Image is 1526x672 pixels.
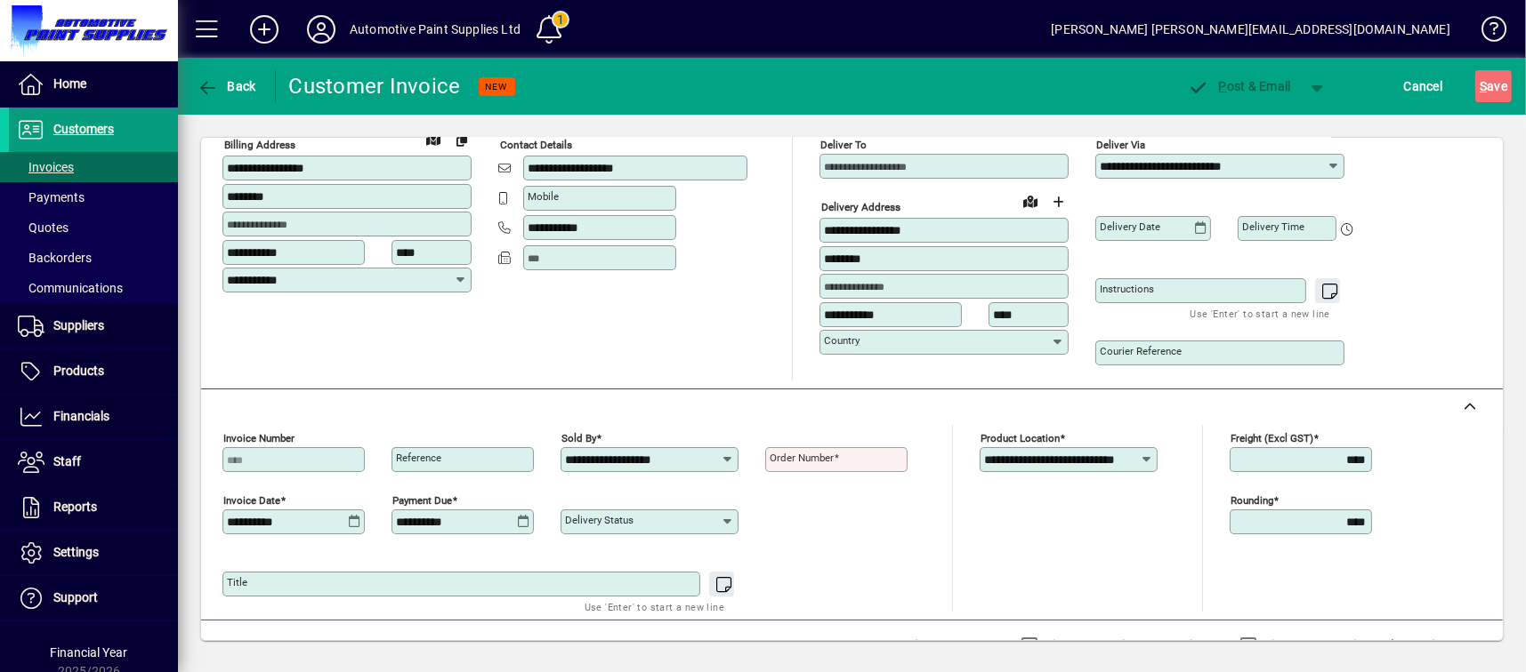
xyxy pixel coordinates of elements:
[223,432,295,444] mat-label: Invoice number
[1404,72,1443,100] span: Cancel
[53,500,97,514] span: Reports
[1045,188,1073,216] button: Choose address
[1468,4,1504,61] a: Knowledge Base
[53,122,114,136] span: Customers
[9,62,178,107] a: Home
[824,334,860,347] mat-label: Country
[585,596,724,617] mat-hint: Use 'Enter' to start a new line
[9,531,178,575] a: Settings
[18,220,69,235] span: Quotes
[1373,629,1463,661] button: Product
[18,281,123,295] span: Communications
[53,545,99,559] span: Settings
[9,349,178,394] a: Products
[197,79,256,93] span: Back
[1191,303,1330,324] mat-hint: Use 'Enter' to start a new line
[18,160,74,174] span: Invoices
[9,212,178,243] a: Quotes
[9,243,178,273] a: Backorders
[1480,72,1507,100] span: ave
[227,576,247,588] mat-label: Title
[223,494,280,507] mat-label: Invoice date
[528,190,559,203] mat-label: Mobile
[1016,187,1045,215] a: View on map
[350,15,521,44] div: Automotive Paint Supplies Ltd
[1096,139,1145,151] mat-label: Deliver via
[53,590,98,604] span: Support
[18,251,92,265] span: Backorders
[884,629,989,661] button: Product History
[565,514,634,526] mat-label: Delivery status
[1231,494,1273,507] mat-label: Rounding
[1261,636,1364,654] label: Show Cost/Profit
[1480,79,1487,93] span: S
[1042,636,1208,654] label: Show Line Volumes/Weights
[820,139,867,151] mat-label: Deliver To
[9,273,178,303] a: Communications
[1475,70,1512,102] button: Save
[9,576,178,620] a: Support
[1051,15,1450,44] div: [PERSON_NAME] [PERSON_NAME][EMAIL_ADDRESS][DOMAIN_NAME]
[9,182,178,212] a: Payments
[1242,220,1304,233] mat-label: Delivery time
[53,318,104,332] span: Suppliers
[53,454,81,468] span: Staff
[51,645,128,660] span: Financial Year
[9,440,178,484] a: Staff
[53,409,109,423] span: Financials
[1231,432,1313,444] mat-label: Freight (excl GST)
[9,304,178,348] a: Suppliers
[1382,631,1454,660] span: Product
[561,432,596,444] mat-label: Sold by
[770,452,834,464] mat-label: Order number
[1100,220,1160,233] mat-label: Delivery date
[892,631,982,660] span: Product History
[1188,79,1291,93] span: ost & Email
[981,432,1060,444] mat-label: Product location
[1179,70,1300,102] button: Post & Email
[53,76,86,91] span: Home
[392,494,452,507] mat-label: Payment due
[1400,70,1448,102] button: Cancel
[192,70,261,102] button: Back
[236,13,293,45] button: Add
[396,452,441,464] mat-label: Reference
[1100,345,1182,357] mat-label: Courier Reference
[53,364,104,378] span: Products
[9,152,178,182] a: Invoices
[18,190,85,204] span: Payments
[1219,79,1227,93] span: P
[1100,283,1154,295] mat-label: Instructions
[9,395,178,439] a: Financials
[178,70,276,102] app-page-header-button: Back
[293,13,350,45] button: Profile
[9,485,178,530] a: Reports
[486,81,508,92] span: NEW
[289,72,461,100] div: Customer Invoice
[448,125,476,154] button: Copy to Delivery address
[419,124,448,153] a: View on map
